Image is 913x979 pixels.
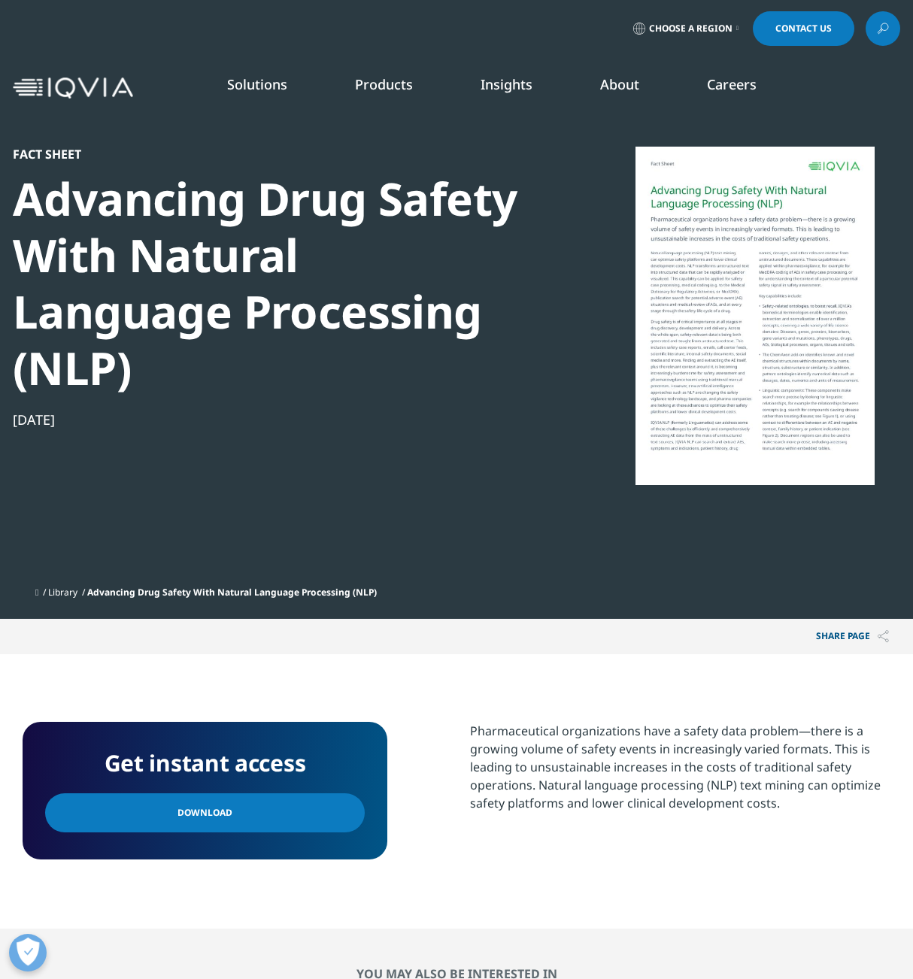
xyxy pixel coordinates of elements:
[13,411,529,429] div: [DATE]
[355,75,413,93] a: Products
[470,722,890,823] p: Pharmaceutical organizations have a safety data problem—there is a growing volume of safety event...
[177,805,232,821] span: Download
[227,75,287,93] a: Solutions
[87,586,377,599] span: Advancing Drug Safety With Natural Language Processing (NLP)
[878,630,889,643] img: Share PAGE
[775,24,832,33] span: Contact Us
[753,11,854,46] a: Contact Us
[805,619,900,654] button: Share PAGEShare PAGE
[481,75,532,93] a: Insights
[45,793,365,832] a: Download
[600,75,639,93] a: About
[13,77,133,99] img: IQVIA Healthcare Information Technology and Pharma Clinical Research Company
[45,744,365,782] h4: Get instant access
[9,934,47,971] button: Open Preferences
[707,75,757,93] a: Careers
[649,23,733,35] span: Choose a Region
[139,53,900,123] nav: Primary
[48,586,77,599] a: Library
[13,171,529,396] div: Advancing Drug Safety With Natural Language Processing (NLP)
[13,147,529,162] div: Fact Sheet
[805,619,900,654] p: Share PAGE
